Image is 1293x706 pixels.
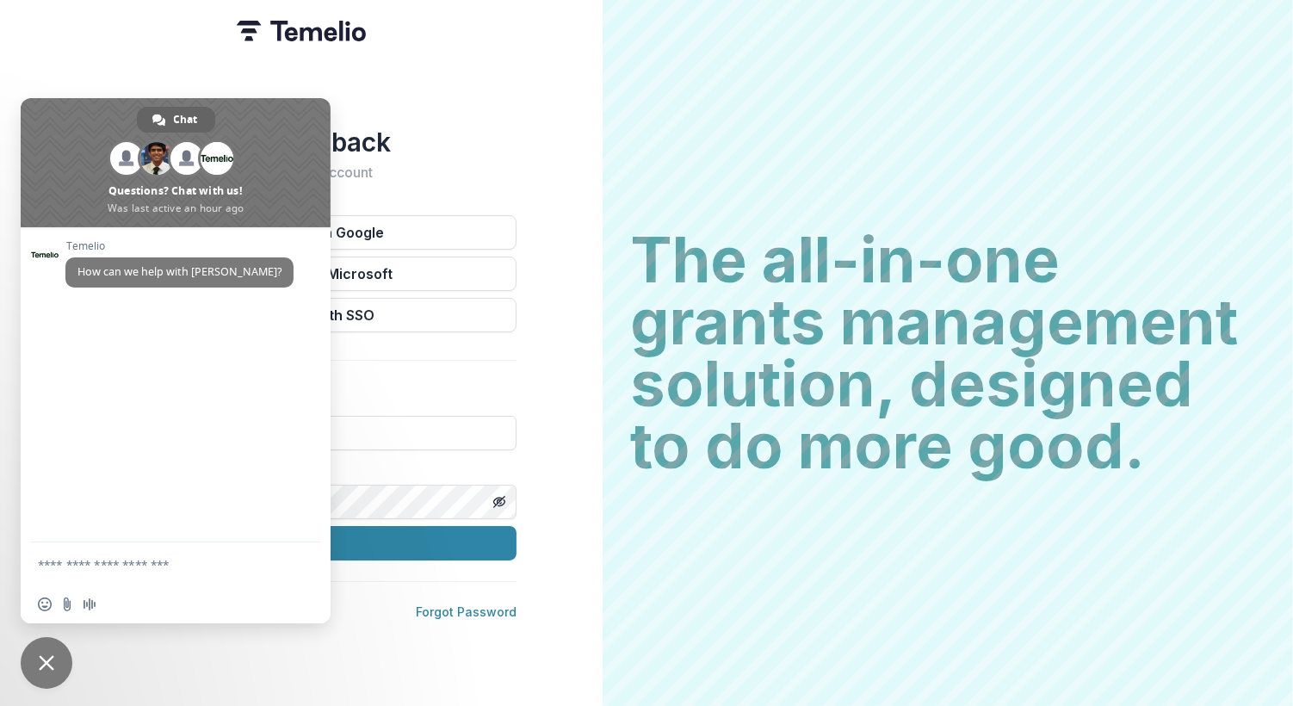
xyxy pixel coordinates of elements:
img: Temelio [237,21,366,41]
span: Send a file [60,598,74,611]
a: Forgot Password [416,604,517,619]
span: Audio message [83,598,96,611]
a: Close chat [21,637,72,689]
button: Toggle password visibility [486,488,513,516]
a: Chat [137,107,215,133]
span: Chat [174,107,198,133]
textarea: Compose your message... [38,542,279,585]
span: Temelio [65,240,294,252]
span: Insert an emoji [38,598,52,611]
span: How can we help with [PERSON_NAME]? [77,264,281,279]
